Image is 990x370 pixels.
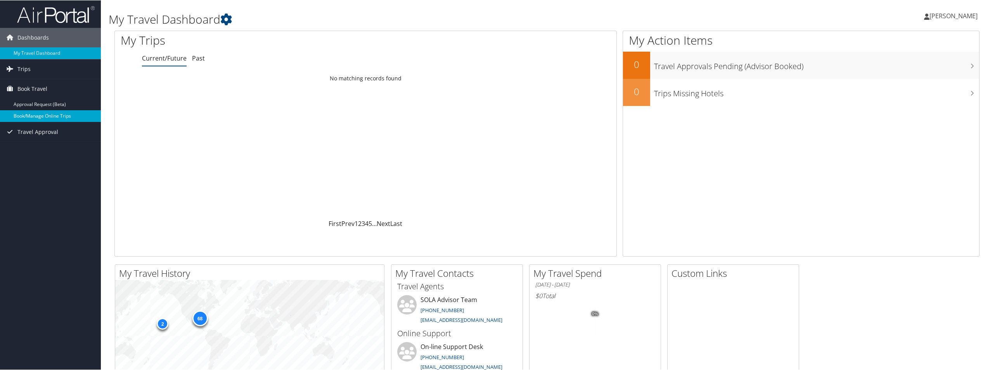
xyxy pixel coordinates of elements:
a: [EMAIL_ADDRESS][DOMAIN_NAME] [421,363,502,370]
a: 4 [365,219,369,228]
div: 68 [192,310,208,326]
span: Dashboards [17,28,49,47]
h3: Travel Agents [397,281,517,292]
a: 1 [355,219,358,228]
span: Trips [17,59,31,78]
h6: Total [535,291,655,300]
a: Past [192,54,205,62]
a: 2 [358,219,362,228]
h3: Online Support [397,328,517,339]
h1: My Travel Dashboard [109,11,693,27]
h3: Travel Approvals Pending (Advisor Booked) [654,57,979,71]
a: Next [377,219,390,228]
h6: [DATE] - [DATE] [535,281,655,288]
h2: My Travel History [119,266,384,280]
a: [PHONE_NUMBER] [421,353,464,360]
a: 0Travel Approvals Pending (Advisor Booked) [623,51,979,78]
h1: My Trips [121,32,402,48]
h3: Trips Missing Hotels [654,84,979,99]
h2: 0 [623,57,650,71]
a: First [329,219,341,228]
h2: My Travel Contacts [395,266,523,280]
td: No matching records found [115,71,616,85]
div: 2 [157,318,168,329]
span: $0 [535,291,542,300]
h2: Custom Links [672,266,799,280]
span: Book Travel [17,79,47,98]
li: SOLA Advisor Team [393,295,521,327]
span: Travel Approval [17,122,58,141]
tspan: 0% [592,311,598,316]
h1: My Action Items [623,32,979,48]
a: [PERSON_NAME] [924,4,985,27]
a: [PHONE_NUMBER] [421,306,464,313]
a: [EMAIL_ADDRESS][DOMAIN_NAME] [421,316,502,323]
h2: 0 [623,85,650,98]
a: Prev [341,219,355,228]
a: 5 [369,219,372,228]
a: 0Trips Missing Hotels [623,78,979,106]
a: 3 [362,219,365,228]
span: [PERSON_NAME] [929,11,978,20]
span: … [372,219,377,228]
a: Current/Future [142,54,187,62]
img: airportal-logo.png [17,5,95,23]
h2: My Travel Spend [533,266,661,280]
a: Last [390,219,402,228]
